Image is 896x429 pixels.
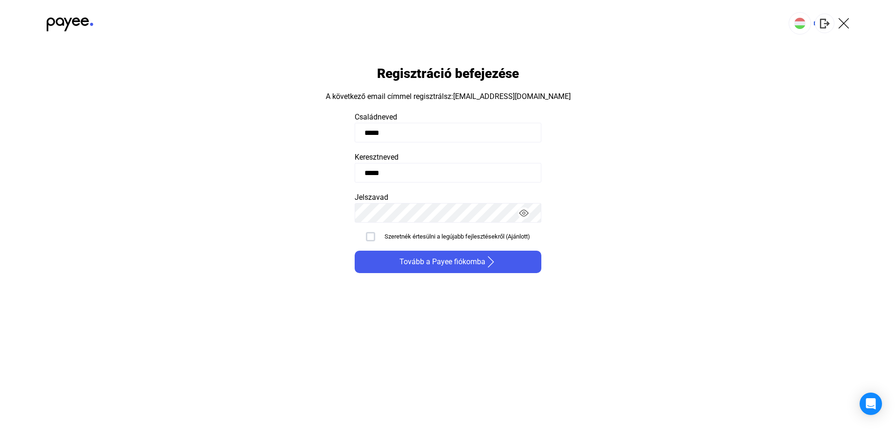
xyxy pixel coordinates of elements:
[789,12,811,35] button: HU
[815,14,834,33] button: logout-grey
[794,18,805,29] img: HU
[377,65,519,82] h1: Regisztráció befejezése
[399,256,485,267] span: Tovább a Payee fiókomba
[326,91,571,102] div: A következő email címmel regisztrálsz:
[355,113,397,121] span: Családneved
[860,393,882,415] div: Open Intercom Messenger
[355,193,388,202] span: Jelszavad
[47,12,93,31] img: black-payee-blue-dot.svg
[453,92,571,101] strong: [EMAIL_ADDRESS][DOMAIN_NAME]
[519,208,529,218] img: eyes-on.svg
[485,256,497,267] img: arrow-right-white
[820,19,830,28] img: logout-grey
[385,232,530,241] div: Szeretnék értesülni a legújabb fejlesztésekről (Ajánlott)
[838,18,849,29] img: X
[355,153,399,162] span: Keresztneved
[355,251,541,273] button: Tovább a Payee fiókombaarrow-right-white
